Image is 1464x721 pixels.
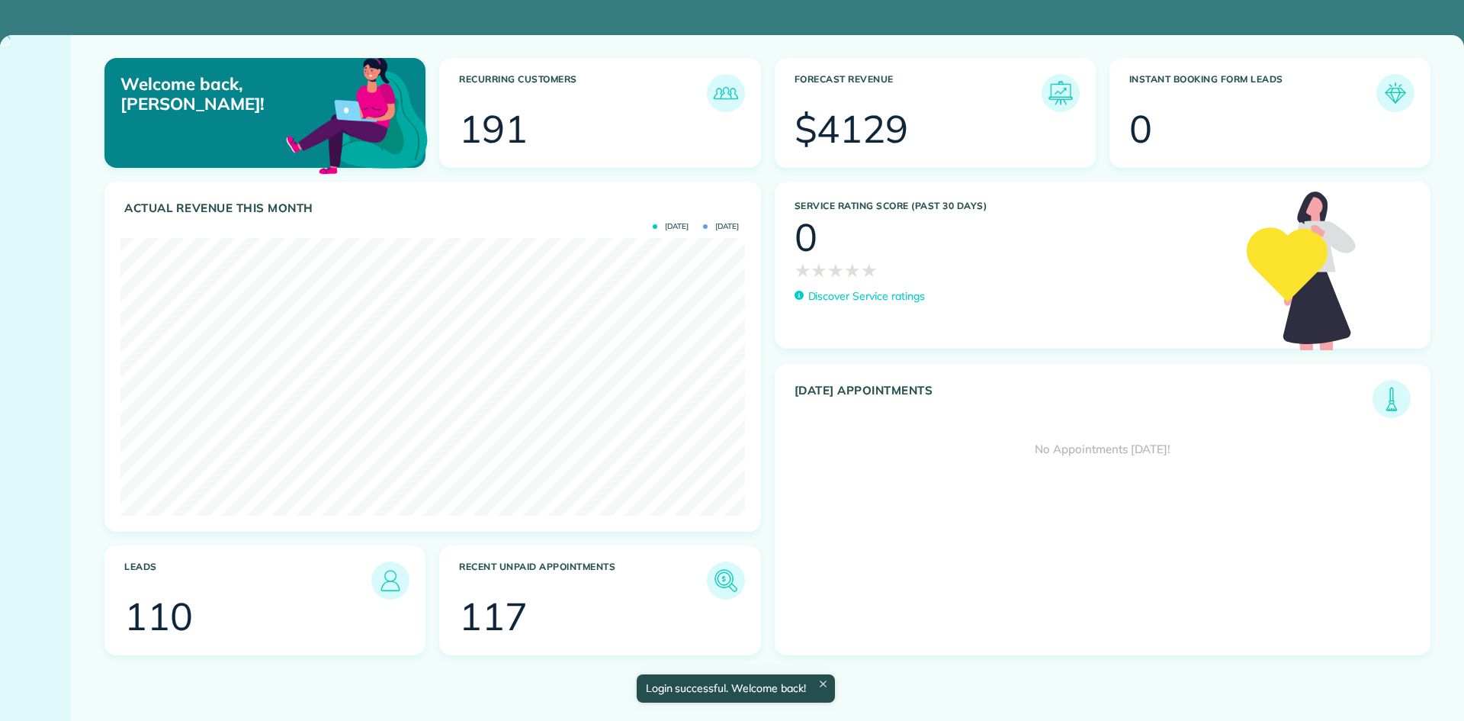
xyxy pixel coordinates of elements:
[795,201,1231,211] h3: Service Rating score (past 30 days)
[775,418,1430,481] div: No Appointments [DATE]!
[795,218,817,256] div: 0
[375,565,406,596] img: icon_leads-1bed01f49abd5b7fead27621c3d59655bb73ed531f8eeb49469d10e621d6b896.png
[120,74,323,114] p: Welcome back, [PERSON_NAME]!
[636,674,834,703] div: Login successful. Welcome back!
[283,40,431,188] img: dashboard_welcome-42a62b7d889689a78055ac9021e634bf52bae3f8056760290aed330b23ab8690.png
[795,74,1042,112] h3: Forecast Revenue
[1129,110,1152,148] div: 0
[1376,384,1407,414] img: icon_todays_appointments-901f7ab196bb0bea1936b74009e4eb5ffbc2d2711fa7634e0d609ed5ef32b18b.png
[1129,74,1376,112] h3: Instant Booking Form Leads
[459,74,706,112] h3: Recurring Customers
[711,565,741,596] img: icon_unpaid_appointments-47b8ce3997adf2238b356f14209ab4cced10bd1f174958f3ca8f1d0dd7fffeee.png
[795,288,925,304] a: Discover Service ratings
[827,256,844,284] span: ★
[124,201,745,215] h3: Actual Revenue this month
[795,256,811,284] span: ★
[808,288,925,304] p: Discover Service ratings
[1045,78,1076,108] img: icon_forecast_revenue-8c13a41c7ed35a8dcfafea3cbb826a0462acb37728057bba2d056411b612bbbe.png
[861,256,878,284] span: ★
[459,562,706,600] h3: Recent unpaid appointments
[795,110,909,148] div: $4129
[459,597,528,636] div: 117
[124,597,193,636] div: 110
[711,78,741,108] img: icon_recurring_customers-cf858462ba22bcd05b5a5880d41d6543d210077de5bb9ebc9590e49fd87d84ed.png
[1380,78,1411,108] img: icon_form_leads-04211a6a04a5b2264e4ee56bc0799ec3eb69b7e499cbb523a139df1d13a81ae0.png
[844,256,861,284] span: ★
[653,223,689,230] span: [DATE]
[459,110,528,148] div: 191
[811,256,827,284] span: ★
[703,223,739,230] span: [DATE]
[124,562,371,600] h3: Leads
[795,384,1373,418] h3: [DATE] Appointments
